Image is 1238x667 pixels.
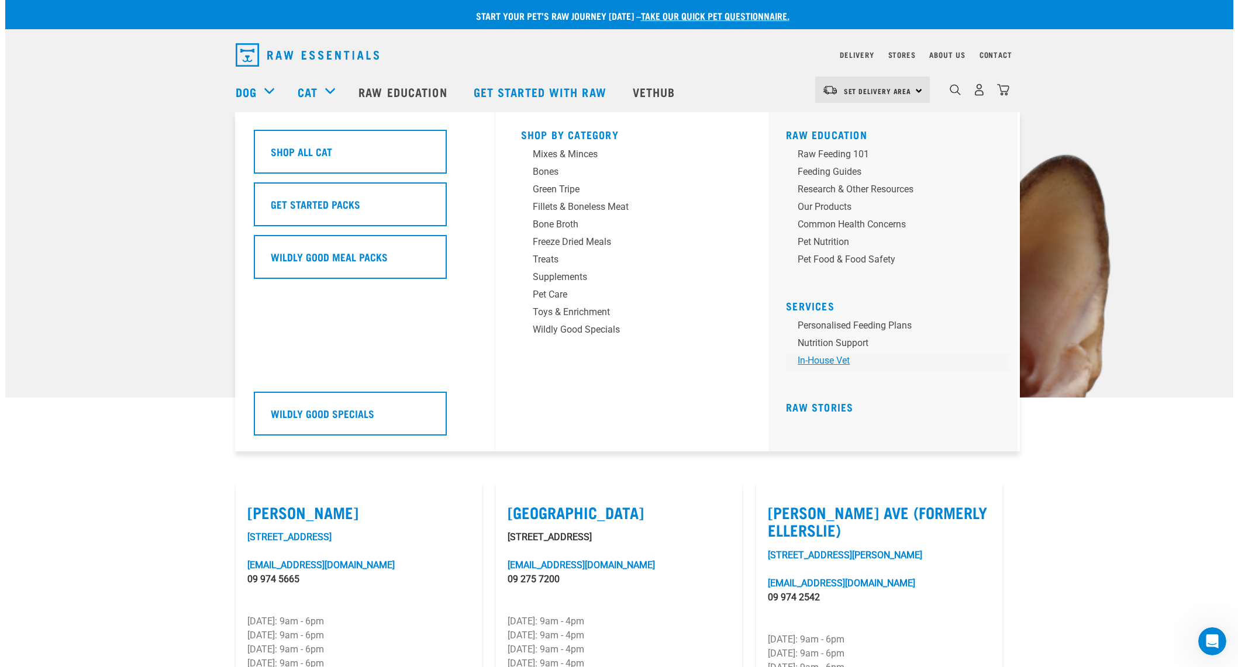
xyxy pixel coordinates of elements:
a: Nutrition Support [786,336,1008,354]
img: user.png [973,84,985,96]
label: [PERSON_NAME] Ave (Formerly Ellerslie) [768,503,991,539]
img: home-icon@2x.png [997,84,1009,96]
div: Green Tripe [533,182,715,196]
div: Treats [533,253,715,267]
a: Cat [298,83,318,101]
a: Stores [888,53,916,57]
div: Feeding Guides [798,165,980,179]
a: Bone Broth [521,217,743,235]
div: Freeze Dried Meals [533,235,715,249]
h5: Shop By Category [521,129,743,138]
label: [GEOGRAPHIC_DATA] [508,503,730,521]
a: Common Health Concerns [786,217,1008,235]
div: Bone Broth [533,217,715,231]
div: Pet Nutrition [798,235,980,249]
span: Set Delivery Area [844,89,912,93]
a: Fillets & Boneless Meat [521,200,743,217]
a: Wildly Good Meal Packs [254,235,476,288]
a: Shop All Cat [254,130,476,182]
a: Personalised Feeding Plans [786,319,1008,336]
p: [DATE]: 9am - 6pm [247,614,470,628]
h5: Shop All Cat [271,144,332,159]
h5: Services [786,300,1008,309]
img: Raw Essentials Logo [236,43,379,67]
div: Bones [533,165,715,179]
a: Contact [980,53,1012,57]
a: Supplements [521,270,743,288]
div: Pet Food & Food Safety [798,253,980,267]
h5: Get Started Packs [271,196,360,212]
h5: Wildly Good Meal Packs [271,249,388,264]
a: [STREET_ADDRESS][PERSON_NAME] [768,550,922,561]
p: [DATE]: 9am - 4pm [508,628,730,642]
a: Vethub [621,68,690,115]
a: [STREET_ADDRESS] [247,531,332,542]
a: Raw Feeding 101 [786,147,1008,165]
div: Fillets & Boneless Meat [533,200,715,214]
nav: dropdown navigation [226,39,1012,71]
a: Wildly Good Specials [521,323,743,340]
a: [EMAIL_ADDRESS][DOMAIN_NAME] [768,578,915,589]
div: Wildly Good Specials [533,323,715,337]
a: 09 974 2542 [768,592,820,603]
p: [DATE]: 9am - 6pm [768,647,991,661]
div: Pet Care [533,288,715,302]
a: Freeze Dried Meals [521,235,743,253]
a: [EMAIL_ADDRESS][DOMAIN_NAME] [247,559,395,571]
a: Raw Education [786,132,867,137]
a: Our Products [786,200,1008,217]
p: [DATE]: 9am - 6pm [247,628,470,642]
a: Get Started Packs [254,182,476,235]
h5: Wildly Good Specials [271,406,374,421]
a: Research & Other Resources [786,182,1008,200]
a: Green Tripe [521,182,743,200]
a: Get started with Raw [462,68,621,115]
p: [DATE]: 9am - 4pm [508,614,730,628]
img: home-icon-1@2x.png [950,84,961,95]
label: [PERSON_NAME] [247,503,470,521]
nav: dropdown navigation [5,68,1233,115]
a: 09 275 7200 [508,573,560,585]
a: Wildly Good Specials [254,392,476,444]
a: Treats [521,253,743,270]
p: [DATE]: 9am - 6pm [247,642,470,656]
div: Supplements [533,270,715,284]
iframe: Intercom live chat [1198,627,1226,655]
a: Pet Care [521,288,743,305]
a: Delivery [840,53,874,57]
a: Raw Stories [786,404,853,410]
a: Pet Food & Food Safety [786,253,1008,270]
a: In-house vet [786,354,1008,371]
p: [DATE]: 9am - 4pm [508,642,730,656]
div: Raw Feeding 101 [798,147,980,161]
a: Toys & Enrichment [521,305,743,323]
a: Feeding Guides [786,165,1008,182]
div: Mixes & Minces [533,147,715,161]
div: Common Health Concerns [798,217,980,231]
img: van-moving.png [822,85,838,95]
p: [STREET_ADDRESS] [508,530,730,544]
div: Research & Other Resources [798,182,980,196]
a: About Us [929,53,965,57]
a: Raw Education [347,68,461,115]
div: Toys & Enrichment [533,305,715,319]
a: Dog [236,83,257,101]
div: Our Products [798,200,980,214]
a: Pet Nutrition [786,235,1008,253]
a: [EMAIL_ADDRESS][DOMAIN_NAME] [508,559,655,571]
a: take our quick pet questionnaire. [641,13,789,18]
a: Mixes & Minces [521,147,743,165]
a: Bones [521,165,743,182]
a: 09 974 5665 [247,573,299,585]
p: [DATE]: 9am - 6pm [768,633,991,647]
